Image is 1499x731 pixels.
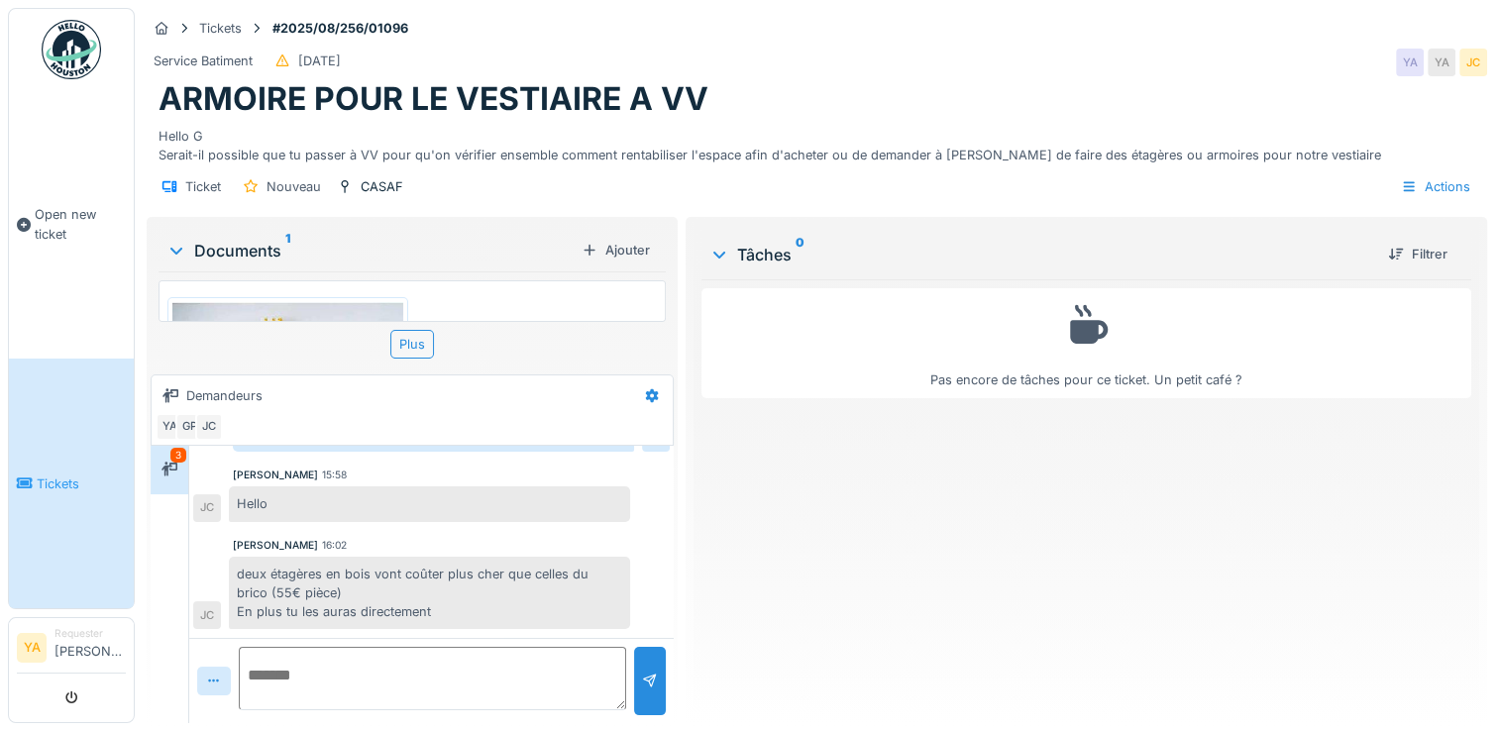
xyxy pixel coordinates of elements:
strong: #2025/08/256/01096 [265,19,416,38]
img: Badge_color-CXgf-gQk.svg [42,20,101,79]
a: Open new ticket [9,90,134,359]
div: GP [175,413,203,441]
span: Tickets [37,474,126,493]
div: Service Batiment [154,52,253,70]
img: 68pj8k5p19vyvihr4a7lwxhockdx [172,302,403,466]
li: YA [17,633,47,663]
sup: 0 [796,243,804,266]
div: JC [195,413,223,441]
div: Plus [390,330,434,359]
div: Hello G Serait-il possible que tu passer à VV pour qu'on vérifier ensemble comment rentabiliser l... [159,119,1475,164]
div: Ticket [185,177,221,196]
div: YA [1396,49,1424,76]
div: 15:58 [322,468,347,482]
div: Tickets [199,19,242,38]
a: YA Requester[PERSON_NAME] [17,626,126,674]
div: Nouveau [267,177,321,196]
div: Hello [229,486,630,521]
div: YA [156,413,183,441]
div: Demandeurs [186,386,263,405]
div: JC [193,601,221,629]
div: JC [193,494,221,522]
div: Ajouter [574,237,658,263]
span: Open new ticket [35,205,126,243]
div: Documents [166,239,574,262]
div: Tâches [709,243,1372,266]
div: [PERSON_NAME] [233,538,318,553]
div: Requester [54,626,126,641]
a: Tickets [9,359,134,608]
div: 16:02 [322,538,347,553]
div: 3 [170,448,186,463]
div: CASAF [361,177,403,196]
div: deux étagères en bois vont coûter plus cher que celles du brico (55€ pièce) En plus tu les auras ... [229,557,630,630]
div: Filtrer [1380,241,1455,267]
div: [PERSON_NAME] [233,468,318,482]
div: Pas encore de tâches pour ce ticket. Un petit café ? [714,297,1458,389]
div: [DATE] [298,52,341,70]
div: JC [1459,49,1487,76]
h1: ARMOIRE POUR LE VESTIAIRE A VV [159,80,708,118]
li: [PERSON_NAME] [54,626,126,669]
div: Actions [1392,172,1479,201]
div: YA [1428,49,1455,76]
sup: 1 [285,239,290,262]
